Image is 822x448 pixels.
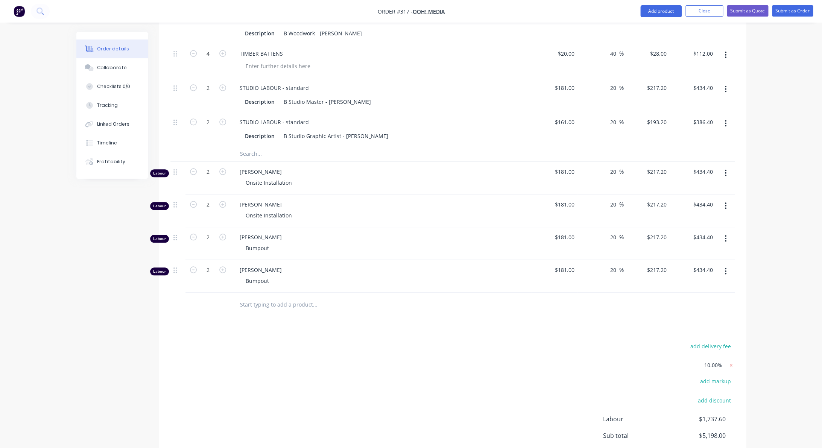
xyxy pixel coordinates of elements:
[97,121,129,128] div: Linked Orders
[670,415,725,424] span: $1,737.60
[727,5,768,17] button: Submit as Quote
[150,202,169,210] div: Labour
[76,39,148,58] button: Order details
[76,152,148,171] button: Profitability
[240,243,275,254] div: Bumpout
[640,5,682,17] button: Add product
[619,49,624,58] span: %
[240,200,529,208] span: [PERSON_NAME]
[378,8,413,15] span: Order #317 -
[240,275,275,286] div: Bumpout
[694,395,735,405] button: add discount
[619,167,624,176] span: %
[619,200,624,209] span: %
[76,96,148,115] button: Tracking
[97,46,129,52] div: Order details
[281,96,374,107] div: B Studio Master - [PERSON_NAME]
[685,5,723,17] button: Close
[97,64,127,71] div: Collaborate
[686,341,735,351] button: add delivery fee
[772,5,813,17] button: Submit as Order
[281,28,365,39] div: B Woodwork - [PERSON_NAME]
[14,6,25,17] img: Factory
[234,117,315,128] div: STUDIO LABOUR - standard
[242,96,278,107] div: Description
[234,82,315,93] div: STUDIO LABOUR - standard
[76,134,148,152] button: Timeline
[240,168,529,176] span: [PERSON_NAME]
[150,235,169,243] div: Labour
[240,177,298,188] div: Onsite Installation
[242,28,278,39] div: Description
[240,266,529,274] span: [PERSON_NAME]
[240,210,298,221] div: Onsite Installation
[603,431,670,440] span: Sub total
[97,158,125,165] div: Profitability
[603,415,670,424] span: Labour
[619,118,624,126] span: %
[281,131,391,141] div: B Studio Graphic Artist - [PERSON_NAME]
[97,140,117,146] div: Timeline
[234,48,289,59] div: TIMBER BATTENS
[619,266,624,274] span: %
[413,8,445,15] a: oOh! Media
[97,83,130,90] div: Checklists 0/0
[240,146,390,161] input: Search...
[696,376,735,386] button: add markup
[670,431,725,440] span: $5,198.00
[242,131,278,141] div: Description
[76,77,148,96] button: Checklists 0/0
[619,233,624,241] span: %
[150,169,169,177] div: Labour
[240,297,390,312] input: Start typing to add a product...
[240,233,529,241] span: [PERSON_NAME]
[97,102,118,109] div: Tracking
[76,115,148,134] button: Linked Orders
[150,267,169,275] div: Labour
[704,361,722,369] span: 10.00%
[619,84,624,92] span: %
[76,58,148,77] button: Collaborate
